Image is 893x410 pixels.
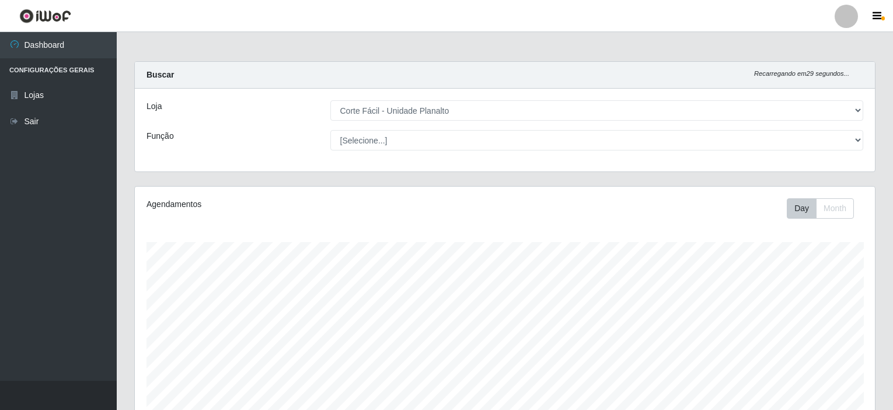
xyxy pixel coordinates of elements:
img: CoreUI Logo [19,9,71,23]
button: Month [816,198,854,219]
div: First group [787,198,854,219]
div: Agendamentos [146,198,435,211]
div: Toolbar with button groups [787,198,863,219]
button: Day [787,198,817,219]
label: Loja [146,100,162,113]
strong: Buscar [146,70,174,79]
i: Recarregando em 29 segundos... [754,70,849,77]
label: Função [146,130,174,142]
